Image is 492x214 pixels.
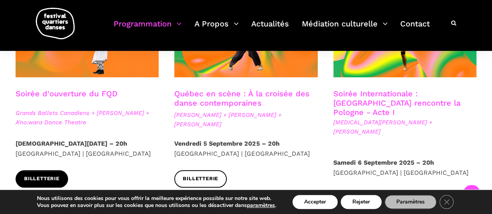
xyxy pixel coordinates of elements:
p: Vous pouvez en savoir plus sur les cookies que nous utilisons ou les désactiver dans . [37,202,276,209]
strong: [DEMOGRAPHIC_DATA][DATE] – 20h [16,140,127,147]
a: Billetterie [174,170,227,188]
button: Rejeter [341,195,382,209]
img: logo-fqd-med [36,8,75,39]
strong: Samedi 6 Septembre 2025 – 20h [333,159,434,166]
p: [GEOGRAPHIC_DATA] | [GEOGRAPHIC_DATA] [333,158,476,177]
a: Programmation [114,17,182,40]
span: Billetterie [24,175,60,183]
a: Québec en scène : À la croisée des danse contemporaines [174,89,309,108]
a: Billetterie [16,170,68,188]
button: Paramètres [385,195,436,209]
a: Soirée d'ouverture du FQD [16,89,117,98]
strong: Vendredi 5 Septembre 2025 – 20h [174,140,279,147]
button: paramètres [247,202,275,209]
p: [GEOGRAPHIC_DATA] | [GEOGRAPHIC_DATA] [174,139,317,158]
span: Billetterie [183,175,218,183]
a: Soirée Internationale : [GEOGRAPHIC_DATA] rencontre la Pologne - Acte I [333,89,460,117]
button: Close GDPR Cookie Banner [439,195,453,209]
a: A Propos [194,17,239,40]
a: Actualités [251,17,289,40]
span: Grands Ballets Canadiens + [PERSON_NAME] + A'no:wara Dance Theatre [16,108,159,127]
button: Accepter [292,195,338,209]
span: [MEDICAL_DATA][PERSON_NAME] + [PERSON_NAME] [333,118,476,136]
p: Nous utilisons des cookies pour vous offrir la meilleure expérience possible sur notre site web. [37,195,276,202]
span: [PERSON_NAME] + [PERSON_NAME] + [PERSON_NAME] [174,110,317,129]
a: Contact [400,17,430,40]
p: [GEOGRAPHIC_DATA] | [GEOGRAPHIC_DATA] [16,139,159,158]
a: Médiation culturelle [302,17,388,40]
